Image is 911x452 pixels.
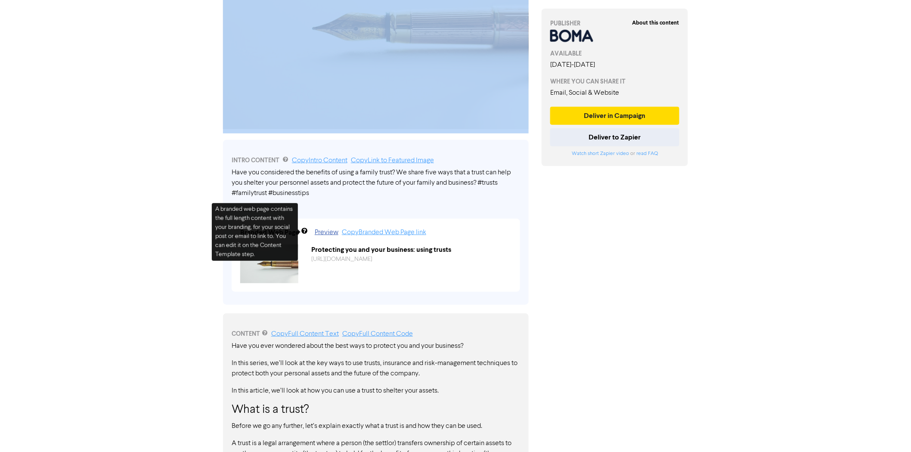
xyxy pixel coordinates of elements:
a: Copy Intro Content [292,157,347,164]
div: PUBLISHER [550,19,679,28]
a: Copy Full Content Code [342,331,413,337]
a: [URL][DOMAIN_NAME] [311,256,372,262]
a: read FAQ [636,151,658,156]
iframe: Chat Widget [868,411,911,452]
div: CONTENT [232,329,520,339]
div: A branded web page contains the full length content with your branding, for your social post or e... [212,203,298,261]
p: In this series, we’ll look at the key ways to use trusts, insurance and risk-management technique... [232,358,520,379]
button: Deliver in Campaign [550,107,679,125]
h3: What is a trust? [232,403,520,418]
a: Watch short Zapier video [572,151,629,156]
div: Protecting you and your business: using trusts [305,245,518,255]
div: https://public2.bomamarketing.com/cp/6bbsc7B2HXXkxw81JL9aug?sa=b2xgtoF0 [305,255,518,264]
strong: About this content [632,19,679,26]
div: or [550,150,679,158]
p: Before we go any further, let’s explain exactly what a trust is and how they can be used. [232,421,520,431]
div: Have you considered the benefits of using a family trust? We share five ways that a trust can hel... [232,167,520,198]
div: Email, Social & Website [550,88,679,98]
div: LINKED CONTENT [232,205,520,214]
div: [DATE] - [DATE] [550,60,679,70]
button: Deliver to Zapier [550,128,679,146]
a: Copy Link to Featured Image [351,157,434,164]
p: In this article, we’ll look at how you can use a trust to shelter your assets. [232,386,520,396]
p: Have you ever wondered about the best ways to protect you and your business? [232,341,520,351]
a: Copy Full Content Text [271,331,339,337]
div: INTRO CONTENT [232,155,520,166]
a: Preview [315,229,338,236]
div: AVAILABLE [550,49,679,58]
div: WHERE YOU CAN SHARE IT [550,77,679,86]
a: Copy Branded Web Page link [342,229,426,236]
